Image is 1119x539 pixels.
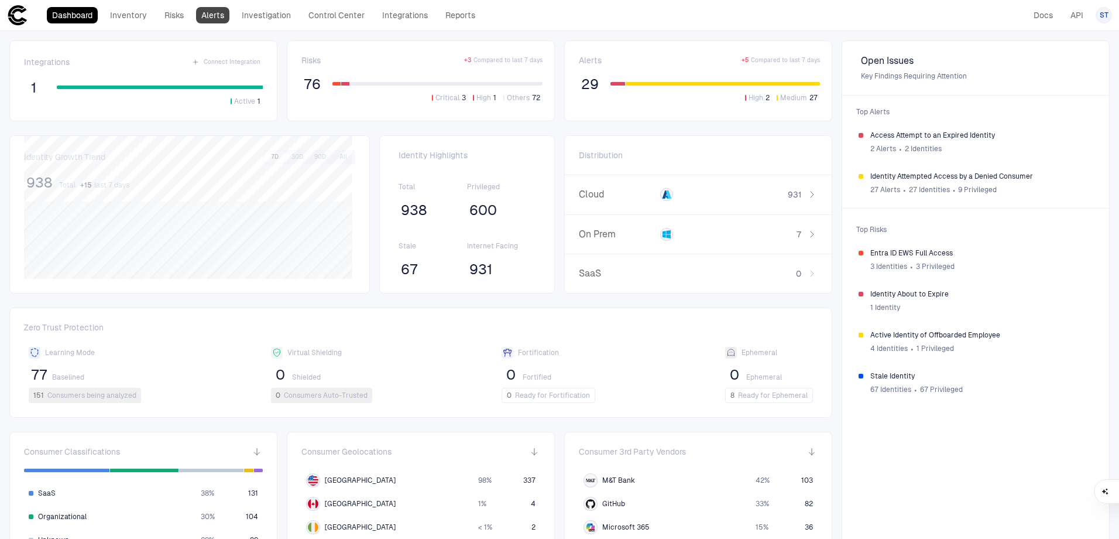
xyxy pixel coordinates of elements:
span: 42 % [756,476,770,485]
button: 938 [399,201,429,220]
span: Medium [780,93,807,103]
span: 600 [469,202,497,219]
span: Connect Integration [204,58,260,66]
span: Compared to last 7 days [473,56,543,64]
span: Stale Identity [870,371,1093,381]
span: Learning Mode [45,348,95,357]
span: 131 [248,489,258,498]
span: 8 [730,391,734,400]
button: Medium27 [774,93,820,103]
span: ∙ [902,181,907,199]
span: Cloud [579,189,655,200]
span: ∙ [952,181,956,199]
button: 1 [24,79,43,97]
a: Inventory [105,7,152,23]
span: 33 % [756,499,769,509]
button: 7D [265,152,285,162]
span: 1 [493,93,496,103]
a: Integrations [377,7,433,23]
span: 0 [276,366,285,384]
span: 1 [258,97,260,106]
a: Risks [159,7,189,23]
span: Baselined [52,373,84,382]
span: Identity Growth Trend [24,152,105,162]
span: 0 [796,268,801,279]
span: 2 Alerts [870,144,896,153]
span: Total [399,182,467,192]
span: 3 Identities [870,262,907,271]
span: 938 [26,174,52,192]
span: 4 Identities [870,344,908,353]
button: 0 [502,366,520,384]
span: + 3 [464,56,471,64]
span: Ready for Ephemeral [738,391,808,400]
span: 0 [506,366,516,384]
button: Critical3 [430,93,468,103]
button: 77 [29,366,50,384]
button: High1 [471,93,499,103]
button: 29 [579,75,601,94]
span: + 15 [80,180,92,190]
span: 38 % [201,489,214,498]
span: Fortified [523,373,551,382]
span: Stale [399,241,467,251]
button: 76 [301,75,323,94]
div: M&T Bank [586,476,595,485]
span: 938 [401,202,427,219]
span: Privileged [467,182,536,192]
span: 15 % [756,523,768,532]
span: Alerts [579,55,602,66]
div: GitHub [586,499,595,509]
span: ∙ [914,381,918,398]
span: ∙ [909,258,914,275]
button: 0Ready for Fortification [502,388,595,403]
span: 931 [788,189,801,200]
span: Ready for Fortification [515,391,590,400]
a: Docs [1028,7,1058,23]
a: API [1065,7,1089,23]
span: ∙ [898,140,902,158]
button: 8Ready for Ephemeral [725,388,813,403]
a: Dashboard [47,7,98,23]
span: 29 [581,76,599,93]
span: Organizational [38,512,87,521]
span: Ephemeral [746,373,782,382]
span: 7 [797,229,801,240]
img: IE [308,522,318,533]
button: 938 [24,173,54,192]
span: Ephemeral [742,348,777,357]
span: ∙ [910,340,914,357]
span: 2 Identities [905,144,942,153]
span: 1 Privileged [917,344,954,353]
img: US [308,475,318,486]
span: 1 % [478,499,486,509]
span: [GEOGRAPHIC_DATA] [325,476,396,485]
span: < 1 % [478,523,492,532]
span: 82 [805,499,813,509]
button: Active1 [228,96,263,107]
span: Active Identity of Offboarded Employee [870,330,1093,340]
a: Alerts [196,7,229,23]
span: + 5 [742,56,749,64]
img: CA [308,499,318,509]
span: 76 [304,76,321,93]
span: 931 [469,261,492,278]
span: High [749,93,763,103]
span: 337 [523,476,536,485]
span: SaaS [579,268,655,279]
span: 2 [531,523,536,532]
span: SaaS [38,489,56,498]
span: 3 [462,93,466,103]
span: Risks [301,55,321,66]
span: 27 [809,93,818,103]
span: Integrations [24,57,70,67]
div: Microsoft 365 [586,523,595,532]
span: 77 [31,366,47,384]
span: Consumer Classifications [24,446,120,457]
span: GitHub [602,499,625,509]
span: 0 [730,366,739,384]
button: Connect Integration [190,55,263,69]
span: On Prem [579,228,655,240]
span: 98 % [478,476,492,485]
button: 0 [271,366,290,384]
